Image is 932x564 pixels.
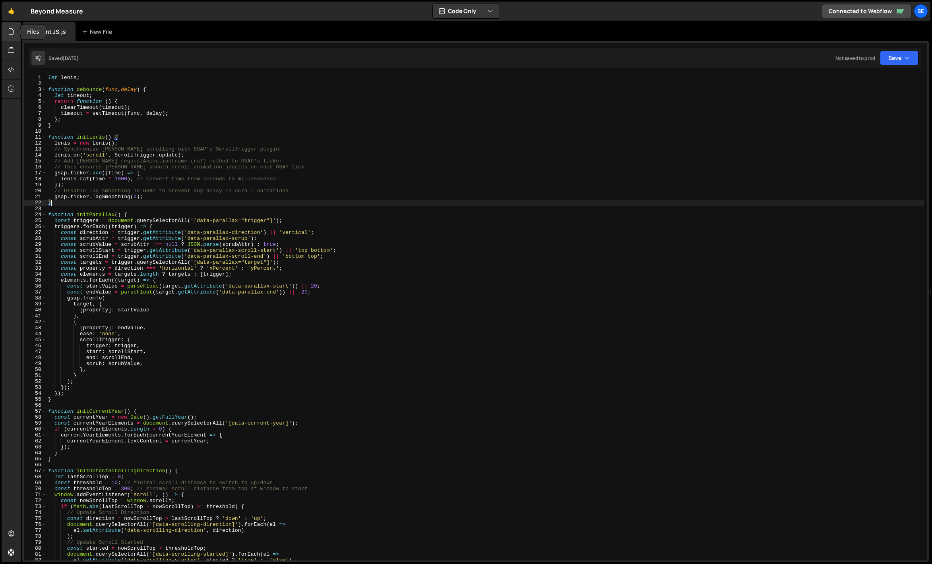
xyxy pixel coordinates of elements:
[24,504,47,510] div: 73
[24,230,47,236] div: 27
[24,319,47,325] div: 42
[24,295,47,301] div: 38
[24,557,47,563] div: 82
[35,28,66,36] div: Byont JS.js
[24,182,47,188] div: 19
[24,539,47,545] div: 79
[24,152,47,158] div: 14
[24,253,47,259] div: 31
[24,75,47,81] div: 1
[822,4,911,18] a: Connected to Webflow
[24,498,47,504] div: 72
[24,456,47,462] div: 65
[24,307,47,313] div: 40
[31,6,83,16] div: Beyond Measure
[24,438,47,444] div: 62
[24,87,47,93] div: 3
[24,426,47,432] div: 60
[24,367,47,373] div: 50
[24,104,47,110] div: 6
[24,241,47,247] div: 29
[24,396,47,402] div: 55
[24,140,47,146] div: 12
[24,533,47,539] div: 78
[24,206,47,212] div: 23
[24,516,47,522] div: 75
[24,355,47,361] div: 48
[82,28,115,36] div: New File
[24,236,47,241] div: 28
[24,450,47,456] div: 64
[24,188,47,194] div: 20
[48,55,79,62] div: Saved
[24,325,47,331] div: 43
[24,551,47,557] div: 81
[24,289,47,295] div: 37
[24,224,47,230] div: 26
[63,55,79,62] div: [DATE]
[24,218,47,224] div: 25
[24,349,47,355] div: 47
[24,343,47,349] div: 46
[24,170,47,176] div: 17
[24,93,47,99] div: 4
[24,384,47,390] div: 53
[24,134,47,140] div: 11
[24,420,47,426] div: 59
[24,474,47,480] div: 68
[24,164,47,170] div: 16
[24,492,47,498] div: 71
[24,414,47,420] div: 58
[24,510,47,516] div: 74
[24,247,47,253] div: 30
[24,444,47,450] div: 63
[880,51,918,65] button: Save
[24,176,47,182] div: 18
[24,545,47,551] div: 80
[24,480,47,486] div: 69
[24,402,47,408] div: 56
[24,212,47,218] div: 24
[24,283,47,289] div: 36
[24,337,47,343] div: 45
[24,277,47,283] div: 35
[24,468,47,474] div: 67
[21,25,46,39] div: Files
[24,194,47,200] div: 21
[914,4,928,18] a: Be
[24,301,47,307] div: 39
[24,265,47,271] div: 33
[24,432,47,438] div: 61
[24,110,47,116] div: 7
[24,128,47,134] div: 10
[24,116,47,122] div: 8
[433,4,500,18] button: Code Only
[24,158,47,164] div: 15
[24,527,47,533] div: 77
[24,259,47,265] div: 32
[24,313,47,319] div: 41
[24,408,47,414] div: 57
[24,522,47,527] div: 76
[24,122,47,128] div: 9
[24,81,47,87] div: 2
[24,146,47,152] div: 13
[835,55,875,62] div: Not saved to prod
[24,486,47,492] div: 70
[24,379,47,384] div: 52
[24,390,47,396] div: 54
[24,99,47,104] div: 5
[2,2,21,21] a: 🤙
[24,200,47,206] div: 22
[24,271,47,277] div: 34
[24,373,47,379] div: 51
[24,331,47,337] div: 44
[24,361,47,367] div: 49
[24,462,47,468] div: 66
